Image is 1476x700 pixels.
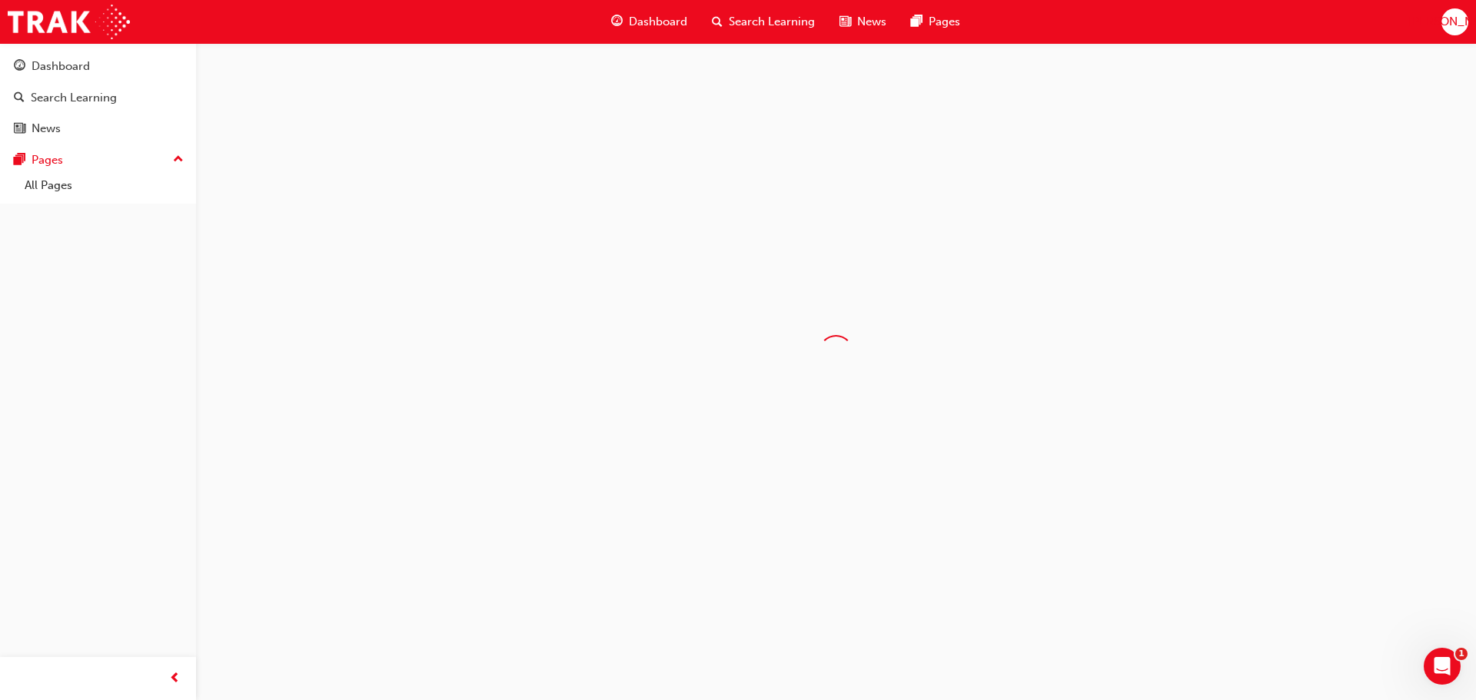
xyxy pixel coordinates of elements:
[899,6,972,38] a: pages-iconPages
[1441,8,1468,35] button: [PERSON_NAME]
[827,6,899,38] a: news-iconNews
[18,174,190,197] a: All Pages
[857,13,886,31] span: News
[173,150,184,170] span: up-icon
[14,91,25,105] span: search-icon
[31,89,117,107] div: Search Learning
[6,146,190,174] button: Pages
[611,12,623,32] span: guage-icon
[1455,648,1468,660] span: 1
[839,12,851,32] span: news-icon
[14,60,25,74] span: guage-icon
[14,154,25,168] span: pages-icon
[712,12,723,32] span: search-icon
[32,120,61,138] div: News
[6,84,190,112] a: Search Learning
[599,6,700,38] a: guage-iconDashboard
[169,669,181,688] span: prev-icon
[6,49,190,146] button: DashboardSearch LearningNews
[729,13,815,31] span: Search Learning
[700,6,827,38] a: search-iconSearch Learning
[32,151,63,169] div: Pages
[929,13,960,31] span: Pages
[6,114,190,143] a: News
[32,58,90,75] div: Dashboard
[1424,648,1461,685] iframe: Intercom live chat
[14,122,25,136] span: news-icon
[911,12,922,32] span: pages-icon
[8,5,130,39] img: Trak
[629,13,687,31] span: Dashboard
[6,52,190,81] a: Dashboard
